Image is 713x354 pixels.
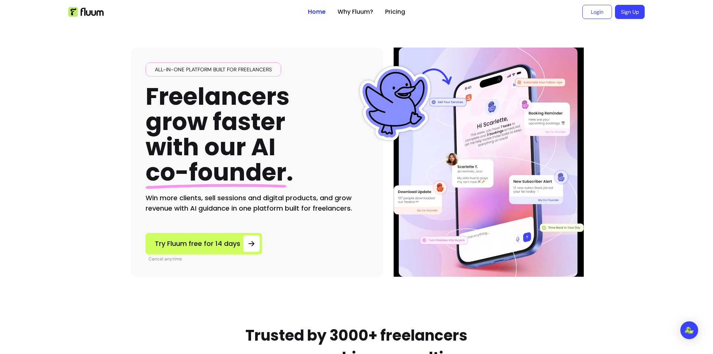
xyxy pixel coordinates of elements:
img: Illustration of Fluum AI Co-Founder on a smartphone, showing solo business performance insights s... [395,48,582,277]
a: Pricing [385,7,405,16]
img: Fluum Logo [68,7,104,17]
h2: Win more clients, sell sessions and digital products, and grow revenue with AI guidance in one pl... [146,193,368,214]
a: Sign Up [615,5,645,19]
span: co-founder [146,156,286,189]
img: Fluum Duck sticker [358,66,432,140]
span: Try Fluum free for 14 days [155,238,240,249]
span: All-in-one platform built for freelancers [152,66,275,73]
p: Cancel anytime [149,256,262,262]
h1: Freelancers grow faster with our AI . [146,84,293,185]
div: Open Intercom Messenger [680,321,698,339]
a: Home [308,7,326,16]
a: Why Fluum? [338,7,373,16]
a: Try Fluum free for 14 days [146,233,262,254]
a: Login [582,5,612,19]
